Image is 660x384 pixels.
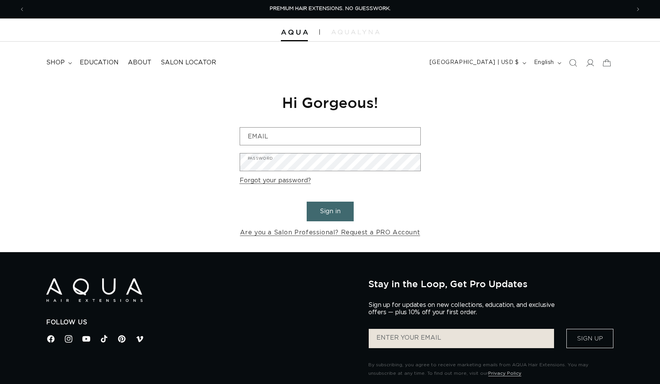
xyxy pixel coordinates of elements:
input: Email [240,128,420,145]
a: Privacy Policy [488,371,521,376]
span: Education [80,59,119,67]
span: About [128,59,151,67]
a: Salon Locator [156,54,221,71]
span: [GEOGRAPHIC_DATA] | USD $ [430,59,519,67]
span: shop [46,59,65,67]
button: Sign in [307,202,354,221]
button: [GEOGRAPHIC_DATA] | USD $ [425,56,529,70]
summary: Search [564,54,581,71]
button: Previous announcement [13,2,30,17]
img: Aqua Hair Extensions [281,30,308,35]
h1: Hi Gorgeous! [240,93,421,112]
span: PREMIUM HAIR EXTENSIONS. NO GUESSWORK. [270,6,391,11]
button: Sign Up [566,329,613,348]
p: By subscribing, you agree to receive marketing emails from AQUA Hair Extensions. You may unsubscr... [368,361,614,377]
img: aqualyna.com [331,30,380,34]
a: About [123,54,156,71]
a: Education [75,54,123,71]
span: English [534,59,554,67]
input: ENTER YOUR EMAIL [369,329,554,348]
h2: Follow Us [46,318,357,327]
a: Forgot your password? [240,175,311,186]
button: Next announcement [630,2,647,17]
button: English [529,56,564,70]
summary: shop [42,54,75,71]
p: Sign up for updates on new collections, education, and exclusive offers — plus 10% off your first... [368,301,561,316]
h2: Stay in the Loop, Get Pro Updates [368,278,614,289]
span: Salon Locator [161,59,216,67]
img: Aqua Hair Extensions [46,278,143,302]
a: Are you a Salon Professional? Request a PRO Account [240,227,420,238]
